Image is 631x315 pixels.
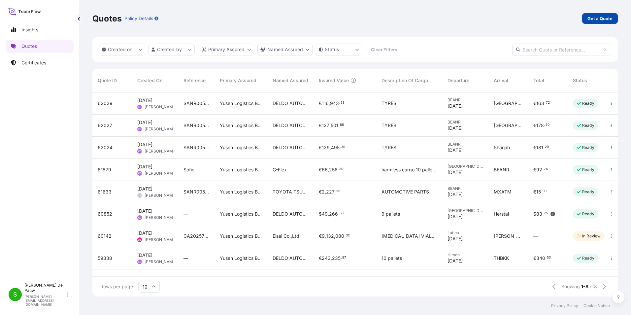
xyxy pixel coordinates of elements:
[183,100,209,107] span: SANR0059843
[329,167,338,172] span: 256
[108,46,133,53] p: Created on
[145,149,177,154] span: [PERSON_NAME]
[138,236,142,243] span: DS
[316,44,362,55] button: certificateStatus Filter options
[331,123,338,128] span: 501
[547,257,551,259] span: 53
[98,211,112,217] span: 60852
[328,167,329,172] span: ,
[338,168,339,170] span: .
[582,13,618,24] a: Get a Quote
[342,257,346,259] span: 87
[100,283,133,290] span: Rows per page
[145,237,177,242] span: [PERSON_NAME]
[382,100,396,107] span: TYRES
[6,56,74,69] a: Certificates
[138,259,142,265] span: KG
[494,122,523,129] span: [GEOGRAPHIC_DATA]
[448,252,483,258] span: Hirson
[340,212,344,215] span: 80
[448,120,483,125] span: BEANR
[137,97,152,104] span: [DATE]
[149,44,195,55] button: createdBy Filter options
[319,167,322,172] span: €
[220,233,262,239] span: Yusen Logistics Benelux - [GEOGRAPHIC_DATA] [GEOGRAPHIC_DATA]
[382,233,437,239] span: [MEDICAL_DATA] VIALS, [MEDICAL_DATA] 1MG/VIAL
[536,190,541,194] span: 15
[581,283,588,290] span: 1-8
[325,46,339,53] p: Status
[339,102,340,104] span: .
[340,124,344,126] span: 88
[582,211,594,217] p: Ready
[183,122,209,129] span: SANR0059841
[273,211,308,217] span: DELDO AUTOBANDEN NV
[533,256,536,261] span: €
[183,189,209,195] span: SANR0059774
[582,145,594,150] p: Ready
[544,168,548,170] span: 76
[448,186,483,191] span: BEANR
[582,167,594,172] p: Ready
[536,101,544,106] span: 163
[267,46,303,53] p: Named Assured
[325,190,326,194] span: ,
[583,303,610,308] a: Cookie Notice
[6,23,74,36] a: Insights
[220,255,262,262] span: Yusen Logistics Benelux - [GEOGRAPHIC_DATA] [GEOGRAPHIC_DATA]
[220,144,262,151] span: Yusen Logistics Benelux - [GEOGRAPHIC_DATA] [GEOGRAPHIC_DATA]
[334,234,335,238] span: ,
[582,123,594,128] p: Ready
[546,124,549,126] span: 50
[183,211,188,217] span: —
[319,145,322,150] span: €
[533,167,536,172] span: €
[545,102,546,104] span: .
[551,303,578,308] a: Privacy Policy
[145,215,177,220] span: [PERSON_NAME]
[590,283,597,290] span: of 8
[273,233,301,239] span: Eisai Co.,Ltd.
[137,119,152,126] span: [DATE]
[341,102,345,104] span: 53
[329,123,331,128] span: ,
[273,77,308,84] span: Named Assured
[448,235,463,242] span: [DATE]
[220,189,262,195] span: Yusen Logistics Benelux - [GEOGRAPHIC_DATA] [GEOGRAPHIC_DATA]
[494,189,512,195] span: MXATM
[138,104,142,110] span: KG
[339,124,340,126] span: .
[183,255,188,262] span: —
[98,233,112,239] span: 60142
[137,230,152,236] span: [DATE]
[448,103,463,109] span: [DATE]
[336,190,340,192] span: 50
[544,212,548,215] span: 75
[371,46,397,53] p: Clear Filters
[494,144,510,151] span: Sharjah
[138,126,142,132] span: KG
[322,256,331,261] span: 243
[136,192,144,199] span: AVVG
[330,101,339,106] span: 943
[13,291,17,298] span: S
[494,255,509,262] span: THBKK
[448,191,463,198] span: [DATE]
[335,234,344,238] span: 080
[322,145,330,150] span: 129
[137,141,152,148] span: [DATE]
[448,213,463,220] span: [DATE]
[448,125,463,131] span: [DATE]
[544,146,545,148] span: .
[220,166,262,173] span: Yusen Logistics Benelux - [GEOGRAPHIC_DATA] [GEOGRAPHIC_DATA]
[533,101,536,106] span: €
[326,234,334,238] span: 132
[365,44,402,55] button: Clear Filters
[220,122,262,129] span: Yusen Logistics Benelux - [GEOGRAPHIC_DATA] [GEOGRAPHIC_DATA]
[322,123,329,128] span: 127
[273,189,308,195] span: TOYOTA TSUSHO EUROPE SA
[21,43,37,50] p: Quotes
[345,234,346,237] span: .
[582,189,594,194] p: Ready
